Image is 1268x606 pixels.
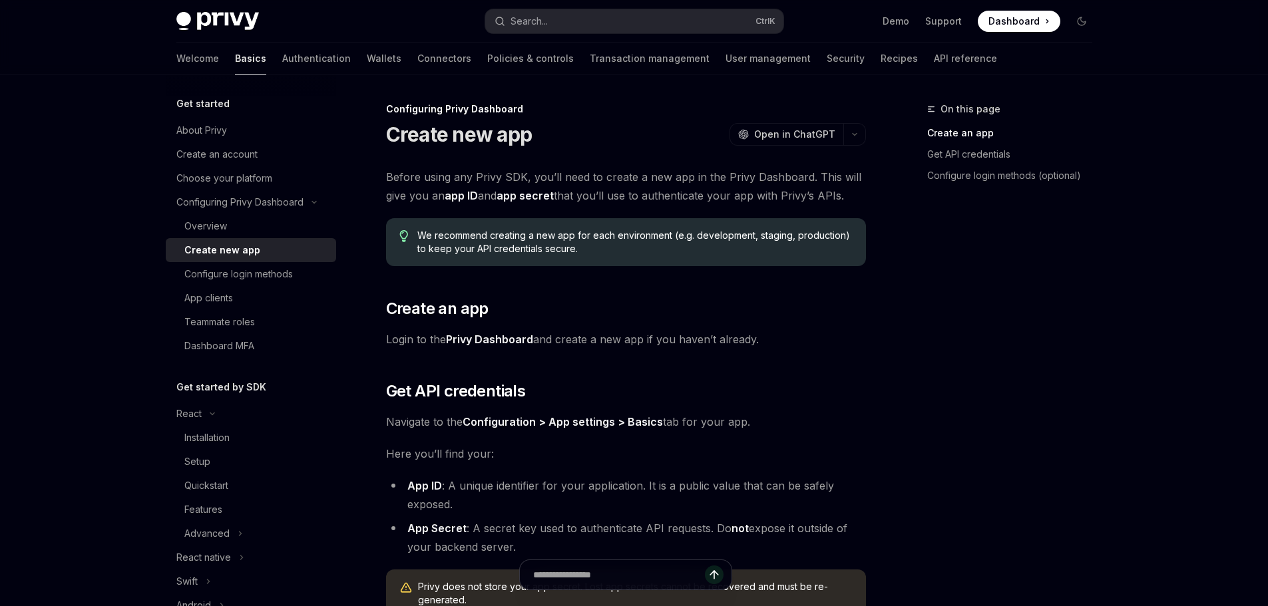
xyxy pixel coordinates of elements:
a: Overview [166,214,336,238]
button: Open search [485,9,783,33]
div: Search... [511,13,548,29]
li: : A unique identifier for your application. It is a public value that can be safely exposed. [386,476,866,514]
span: Get API credentials [386,380,526,402]
a: Installation [166,426,336,450]
a: Privy Dashboard [446,333,533,347]
div: App clients [184,290,233,306]
strong: App ID [407,479,442,492]
span: On this page [941,101,1000,117]
a: Configure login methods (optional) [927,165,1103,186]
button: Toggle dark mode [1071,11,1092,32]
a: User management [726,43,811,75]
span: Navigate to the tab for your app. [386,412,866,431]
button: Toggle Configuring Privy Dashboard section [166,190,336,214]
button: Toggle React section [166,402,336,426]
button: Toggle Swift section [166,569,336,593]
div: Swift [176,573,198,589]
div: React native [176,549,231,565]
a: Connectors [417,43,471,75]
svg: Tip [399,230,409,242]
div: Create an account [176,146,258,162]
span: Here you’ll find your: [386,444,866,463]
div: Configure login methods [184,266,293,282]
a: Support [925,15,962,28]
a: Welcome [176,43,219,75]
a: Features [166,498,336,522]
button: Open in ChatGPT [730,123,843,146]
div: Setup [184,454,210,470]
span: We recommend creating a new app for each environment (e.g. development, staging, production) to k... [417,229,852,255]
li: : A secret key used to authenticate API requests. Do expose it outside of your backend server. [386,519,866,556]
a: Choose your platform [166,166,336,190]
a: API reference [934,43,997,75]
a: Configuration > App settings > Basics [463,415,663,429]
strong: not [732,522,749,535]
a: Transaction management [590,43,710,75]
h5: Get started by SDK [176,379,266,395]
a: Get API credentials [927,144,1103,165]
a: Wallets [367,43,401,75]
img: dark logo [176,12,259,31]
div: Quickstart [184,478,228,494]
button: Toggle Advanced section [166,522,336,545]
span: Before using any Privy SDK, you’ll need to create a new app in the Privy Dashboard. This will giv... [386,168,866,205]
div: Installation [184,430,230,446]
strong: App Secret [407,522,467,535]
a: Setup [166,450,336,474]
a: Create an account [166,142,336,166]
h1: Create new app [386,122,532,146]
div: Choose your platform [176,170,272,186]
a: Create new app [166,238,336,262]
strong: app secret [497,189,554,202]
span: Dashboard [988,15,1040,28]
div: About Privy [176,122,227,138]
a: Demo [883,15,909,28]
span: Ctrl K [755,16,775,27]
div: Configuring Privy Dashboard [386,102,866,116]
div: Advanced [184,526,230,541]
div: Configuring Privy Dashboard [176,194,304,210]
a: Policies & controls [487,43,574,75]
div: React [176,406,202,422]
button: Toggle React native section [166,545,336,569]
a: Dashboard MFA [166,334,336,358]
a: Create an app [927,122,1103,144]
input: Ask a question... [533,560,705,589]
span: Create an app [386,298,489,319]
span: Open in ChatGPT [754,128,835,141]
a: Quickstart [166,474,336,498]
a: About Privy [166,118,336,142]
a: Recipes [881,43,918,75]
a: Basics [235,43,266,75]
a: Teammate roles [166,310,336,334]
a: Configure login methods [166,262,336,286]
a: Dashboard [978,11,1060,32]
strong: app ID [445,189,478,202]
a: Security [827,43,865,75]
span: Login to the and create a new app if you haven’t already. [386,330,866,349]
button: Send message [705,565,724,584]
div: Create new app [184,242,260,258]
div: Teammate roles [184,314,255,330]
div: Overview [184,218,227,234]
h5: Get started [176,96,230,112]
div: Dashboard MFA [184,338,254,354]
div: Features [184,502,222,518]
a: App clients [166,286,336,310]
a: Authentication [282,43,351,75]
